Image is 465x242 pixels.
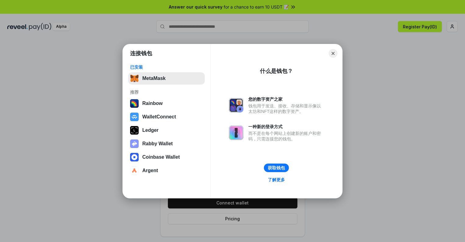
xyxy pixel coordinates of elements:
div: WalletConnect [142,114,176,120]
div: Ledger [142,128,158,133]
div: MetaMask [142,76,165,81]
a: 了解更多 [264,176,289,184]
button: Rabby Wallet [128,138,205,150]
img: svg+xml,%3Csvg%20width%3D%22120%22%20height%3D%22120%22%20viewBox%3D%220%200%20120%20120%22%20fil... [130,99,139,108]
button: 获取钱包 [264,164,289,172]
img: svg+xml,%3Csvg%20xmlns%3D%22http%3A%2F%2Fwww.w3.org%2F2000%2Fsvg%22%20fill%3D%22none%22%20viewBox... [229,98,243,113]
div: 已安装 [130,64,203,70]
img: svg+xml,%3Csvg%20xmlns%3D%22http%3A%2F%2Fwww.w3.org%2F2000%2Fsvg%22%20width%3D%2228%22%20height%3... [130,126,139,135]
div: Coinbase Wallet [142,154,180,160]
button: Close [329,49,337,58]
div: 而不是在每个网站上创建新的账户和密码，只需连接您的钱包。 [248,131,324,142]
h1: 连接钱包 [130,50,152,57]
div: 获取钱包 [268,165,285,171]
img: svg+xml,%3Csvg%20width%3D%2228%22%20height%3D%2228%22%20viewBox%3D%220%200%2028%2028%22%20fill%3D... [130,153,139,161]
img: svg+xml,%3Csvg%20xmlns%3D%22http%3A%2F%2Fwww.w3.org%2F2000%2Fsvg%22%20fill%3D%22none%22%20viewBox... [229,125,243,140]
div: Rainbow [142,101,163,106]
button: MetaMask [128,72,205,85]
button: Argent [128,164,205,177]
div: 一种新的登录方式 [248,124,324,129]
div: 什么是钱包？ [260,67,293,75]
button: Coinbase Wallet [128,151,205,163]
div: 推荐 [130,89,203,95]
div: Argent [142,168,158,173]
button: Ledger [128,124,205,136]
img: svg+xml,%3Csvg%20xmlns%3D%22http%3A%2F%2Fwww.w3.org%2F2000%2Fsvg%22%20fill%3D%22none%22%20viewBox... [130,139,139,148]
img: svg+xml,%3Csvg%20fill%3D%22none%22%20height%3D%2233%22%20viewBox%3D%220%200%2035%2033%22%20width%... [130,74,139,83]
div: 了解更多 [268,177,285,182]
button: Rainbow [128,97,205,110]
div: Rabby Wallet [142,141,173,146]
button: WalletConnect [128,111,205,123]
div: 您的数字资产之家 [248,96,324,102]
img: svg+xml,%3Csvg%20width%3D%2228%22%20height%3D%2228%22%20viewBox%3D%220%200%2028%2028%22%20fill%3D... [130,113,139,121]
img: svg+xml,%3Csvg%20width%3D%2228%22%20height%3D%2228%22%20viewBox%3D%220%200%2028%2028%22%20fill%3D... [130,166,139,175]
div: 钱包用于发送、接收、存储和显示像以太坊和NFT这样的数字资产。 [248,103,324,114]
